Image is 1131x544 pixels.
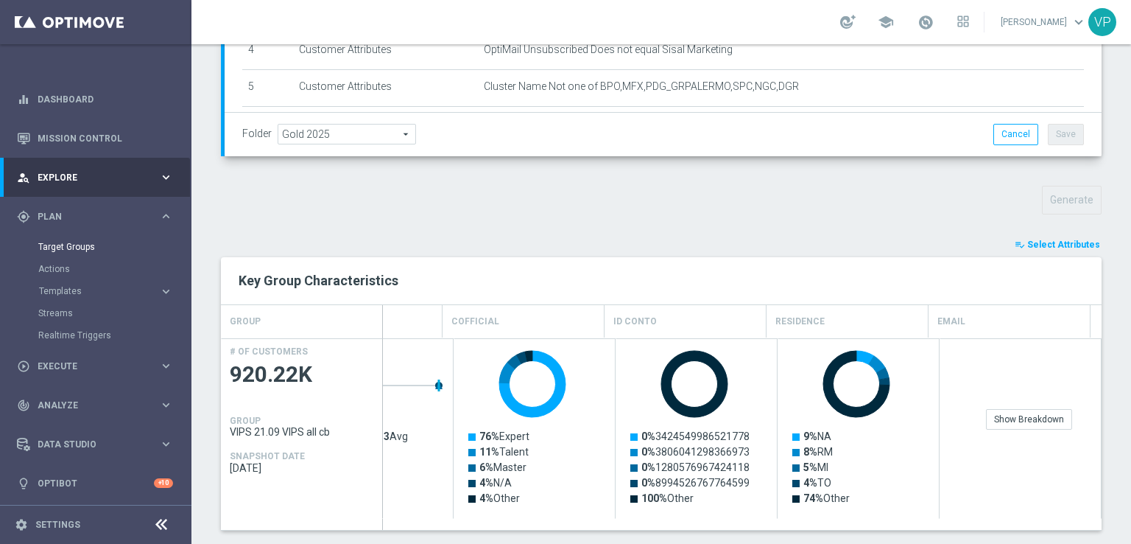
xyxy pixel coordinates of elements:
tspan: 4% [803,477,817,489]
text: Master [479,461,526,473]
i: keyboard_arrow_right [159,437,173,451]
div: Target Groups [38,236,190,258]
span: Execute [38,362,159,371]
a: Optibot [38,464,154,503]
text: MI [803,461,828,473]
tspan: 76% [479,430,499,442]
button: Templates keyboard_arrow_right [38,285,174,297]
tspan: 5% [803,461,817,473]
text: 3806041298366973 [641,446,750,458]
tspan: 6% [479,461,493,473]
i: play_circle_outline [17,360,30,373]
h4: # OF CUSTOMERS [230,346,308,357]
button: equalizer Dashboard [16,94,174,105]
text: TO [803,477,831,489]
span: keyboard_arrow_down [1071,14,1087,30]
i: track_changes [17,399,30,412]
div: Templates [39,287,159,296]
td: 5 [242,69,293,106]
button: playlist_add_check Select Attributes [1013,237,1102,253]
div: Dashboard [17,80,173,119]
span: Data Studio [38,440,159,449]
td: 4 [242,33,293,70]
div: Streams [38,302,190,324]
span: Cluster Name Not one of BPO,MFX,PDG_GRPALERMO,SPC,NGC,DGR [484,80,799,93]
div: Execute [17,360,159,373]
span: 920.22K [230,360,374,389]
button: track_changes Analyze keyboard_arrow_right [16,400,174,411]
button: Generate [1042,186,1102,215]
text: Expert [479,430,529,442]
span: school [878,14,894,30]
tspan: 74% [803,492,823,504]
text: RM [803,446,833,458]
div: VP [1088,8,1116,36]
a: Realtime Triggers [38,329,153,341]
h4: Residence [775,309,825,335]
button: gps_fixed Plan keyboard_arrow_right [16,211,174,223]
div: Templates [38,280,190,302]
tspan: 8% [803,446,817,458]
a: Actions [38,263,153,275]
button: Cancel [993,124,1038,144]
tspan: 0% [641,430,655,442]
tspan: 9% [803,430,817,442]
i: playlist_add_check [1015,240,1025,250]
text: Talent [479,446,529,458]
span: Plan [38,212,159,221]
tspan: 0% [641,446,655,458]
div: +10 [154,478,173,488]
i: keyboard_arrow_right [159,398,173,412]
h4: Email [937,309,965,335]
i: lightbulb [17,477,30,490]
i: keyboard_arrow_right [159,285,173,299]
text: 1280576967424118 [641,461,750,473]
a: Target Groups [38,241,153,253]
a: Mission Control [38,119,173,158]
text: Other [641,492,694,504]
a: Settings [35,520,80,529]
label: Folder [242,128,272,140]
td: Customer Attributes [293,106,478,143]
button: lightbulb Optibot +10 [16,478,174,489]
tspan: 0% [641,477,655,489]
h4: GROUP [230,309,261,335]
tspan: 11% [479,446,499,458]
span: OptiMail Unsubscribed Does not equal Sisal Marketing [484,43,733,56]
span: 2025-09-27 [230,462,374,474]
h4: Id Conto [613,309,657,335]
div: Actions [38,258,190,280]
td: 6 [242,106,293,143]
a: [PERSON_NAME]keyboard_arrow_down [999,11,1088,33]
div: Press SPACE to select this row. [130,338,1102,519]
tspan: 4% [479,477,493,489]
h2: Key Group Characteristics [239,272,1084,290]
text: Other [479,492,520,504]
button: Mission Control [16,133,174,144]
span: Templates [39,287,144,296]
i: keyboard_arrow_right [159,359,173,373]
button: person_search Explore keyboard_arrow_right [16,172,174,184]
span: Analyze [38,401,159,410]
div: Mission Control [17,119,173,158]
i: keyboard_arrow_right [159,209,173,223]
text: 3424549986521778 [641,430,750,442]
a: Dashboard [38,80,173,119]
div: Realtime Triggers [38,324,190,346]
span: Select Attributes [1027,240,1100,250]
h4: GROUP [230,416,261,426]
div: Optibot [17,464,173,503]
div: Show Breakdown [986,409,1072,430]
div: Press SPACE to select this row. [221,338,383,519]
td: Customer Attributes [293,33,478,70]
text: 8994526767764599 [641,477,750,489]
button: Data Studio keyboard_arrow_right [16,439,174,450]
div: Explore [17,171,159,184]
